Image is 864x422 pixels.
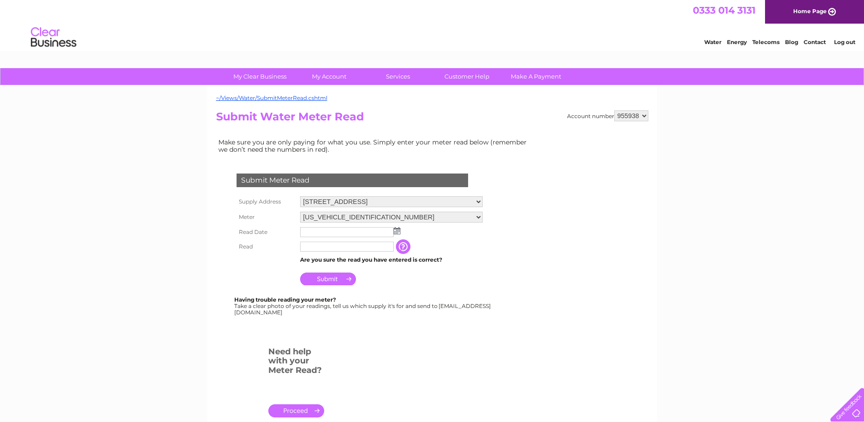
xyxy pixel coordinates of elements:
[218,5,647,44] div: Clear Business is a trading name of Verastar Limited (registered in [GEOGRAPHIC_DATA] No. 3667643...
[216,94,327,101] a: ~/Views/Water/SubmitMeterRead.cshtml
[234,297,492,315] div: Take a clear photo of your readings, tell us which supply it's for and send to [EMAIL_ADDRESS][DO...
[360,68,435,85] a: Services
[268,345,324,380] h3: Need help with your Meter Read?
[834,39,855,45] a: Log out
[396,239,412,254] input: Information
[394,227,400,234] img: ...
[222,68,297,85] a: My Clear Business
[234,296,336,303] b: Having trouble reading your meter?
[693,5,755,16] a: 0333 014 3131
[727,39,747,45] a: Energy
[216,136,534,155] td: Make sure you are only paying for what you use. Simply enter your meter read below (remember we d...
[499,68,573,85] a: Make A Payment
[704,39,721,45] a: Water
[234,194,298,209] th: Supply Address
[298,254,485,266] td: Are you sure the read you have entered is correct?
[237,174,468,187] div: Submit Meter Read
[216,110,648,128] h2: Submit Water Meter Read
[567,110,648,121] div: Account number
[234,225,298,239] th: Read Date
[291,68,366,85] a: My Account
[804,39,826,45] a: Contact
[234,209,298,225] th: Meter
[30,24,77,51] img: logo.png
[752,39,780,45] a: Telecoms
[430,68,504,85] a: Customer Help
[234,239,298,254] th: Read
[785,39,798,45] a: Blog
[300,273,356,285] input: Submit
[268,404,324,417] a: .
